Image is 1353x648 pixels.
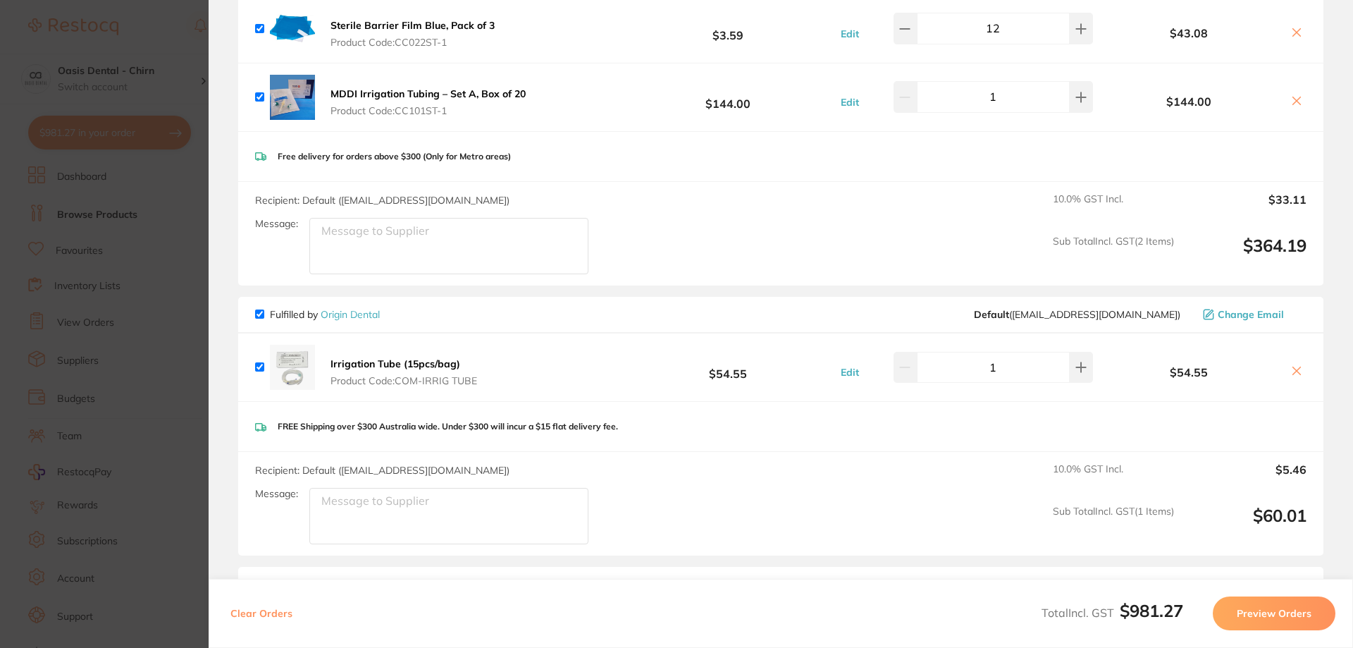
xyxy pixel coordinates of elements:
img: cmd2ZHA1cA [270,6,315,51]
button: MDDI Irrigation Tubing – Set A, Box of 20 Product Code:CC101ST-1 [326,87,530,117]
b: MDDI Irrigation Tubing – Set A, Box of 20 [330,87,526,100]
output: $5.46 [1185,463,1306,494]
span: Product Code: CC101ST-1 [330,105,526,116]
output: $364.19 [1185,236,1306,274]
span: 10.0 % GST Incl. [1053,193,1174,224]
button: Edit [836,96,863,109]
p: Fulfilled by [270,309,380,320]
b: Default [974,308,1009,321]
button: Clear Orders [226,597,297,630]
span: Total Incl. GST [1042,606,1183,620]
b: $3.59 [623,16,833,42]
output: $33.11 [1185,193,1306,224]
p: FREE Shipping over $300 Australia wide. Under $300 will incur a $15 flat delivery fee. [278,422,618,432]
a: Origin Dental [321,308,380,321]
span: info@origindental.com.au [974,309,1180,320]
b: $54.55 [1096,366,1281,379]
b: Irrigation Tube (15pcs/bag) [330,357,460,370]
label: Message: [255,218,298,230]
button: Edit [836,366,863,379]
img: ZThneGl4YQ [270,345,315,390]
button: Irrigation Tube (15pcs/bag) Product Code:COM-IRRIG TUBE [326,357,481,387]
button: Change Email [1199,308,1306,321]
output: $60.01 [1185,506,1306,544]
b: $43.08 [1096,27,1281,39]
p: Free delivery for orders above $300 (Only for Metro areas) [278,152,511,161]
span: Recipient: Default ( [EMAIL_ADDRESS][DOMAIN_NAME] ) [255,194,509,207]
b: Sterile Barrier Film Blue, Pack of 3 [330,19,495,32]
img: MWJpbXQ3bQ [270,75,315,120]
span: Product Code: CC022ST-1 [330,37,495,48]
b: $144.00 [623,84,833,110]
button: Edit [836,27,863,40]
span: Change Email [1218,309,1284,320]
button: Preview Orders [1213,597,1335,630]
label: Message: [255,488,298,500]
span: 10.0 % GST Incl. [1053,463,1174,494]
span: Product Code: COM-IRRIG TUBE [330,375,477,386]
span: Sub Total Incl. GST ( 1 Items) [1053,506,1174,544]
button: Sterile Barrier Film Blue, Pack of 3 Product Code:CC022ST-1 [326,19,499,49]
b: $144.00 [1096,95,1281,108]
span: Recipient: Default ( [EMAIL_ADDRESS][DOMAIN_NAME] ) [255,464,509,477]
b: $981.27 [1120,600,1183,621]
span: Sub Total Incl. GST ( 2 Items) [1053,236,1174,274]
b: $54.55 [623,355,833,381]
